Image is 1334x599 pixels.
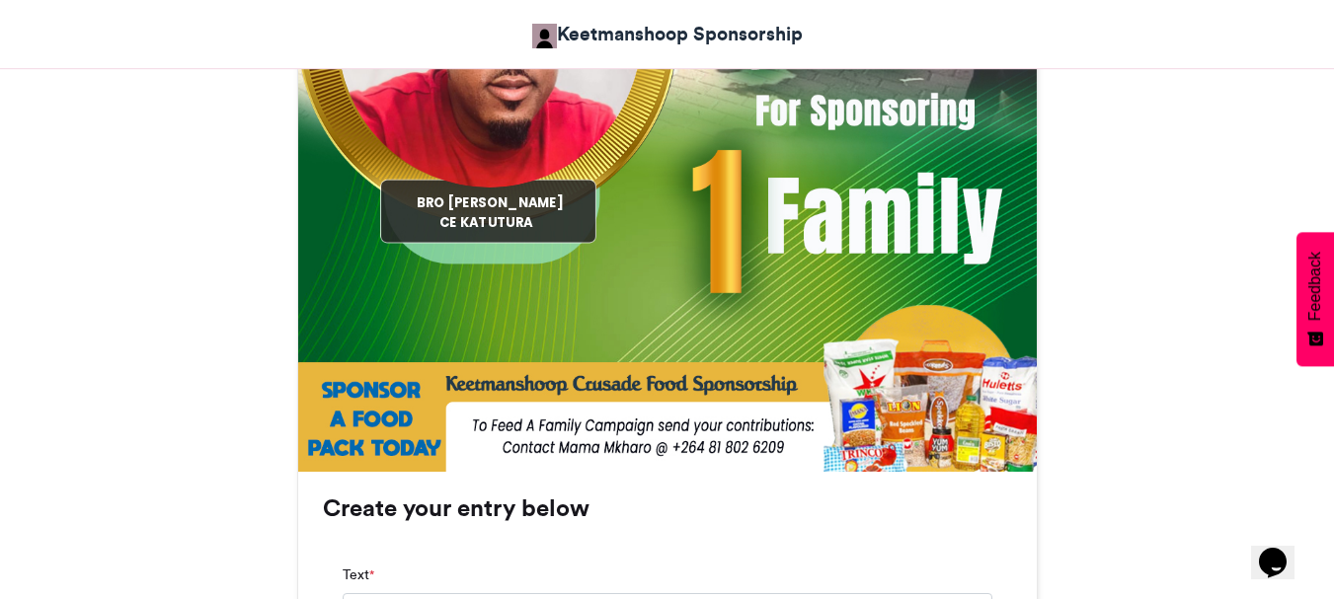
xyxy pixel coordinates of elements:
button: Feedback - Show survey [1296,232,1334,366]
iframe: chat widget [1251,520,1314,579]
a: Keetmanshoop Sponsorship [532,20,803,48]
div: CE KATUTURA [379,214,592,232]
div: BRO [PERSON_NAME] [383,193,596,211]
span: Feedback [1306,252,1324,321]
h3: Create your entry below [323,496,1012,520]
label: Text [343,564,374,585]
img: Keetmanshoop Sponsorship [532,24,557,48]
